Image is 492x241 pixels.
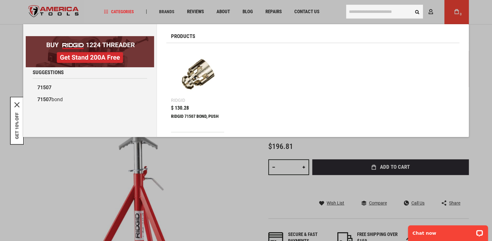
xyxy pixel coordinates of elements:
div: Ridgid [171,98,185,102]
span: Categories [104,9,134,14]
a: Categories [101,8,137,16]
span: Suggestions [33,70,64,75]
button: Search [411,6,423,18]
b: 71507 [37,96,51,102]
button: Close [14,102,19,107]
b: 71507 [37,85,51,90]
span: Products [171,34,195,39]
iframe: LiveChat chat widget [404,221,492,241]
span: Brands [159,9,174,14]
button: GET 10% OFF [14,112,19,139]
a: Brands [156,8,177,16]
img: RIDGID 71507 BOND, PUSH [174,51,221,98]
span: $ 130.28 [171,106,189,111]
a: BOGO: Buy RIDGID® 1224 Threader, Get Stand 200A Free! [26,36,154,41]
div: RIDGID 71507 BOND, PUSH [171,114,224,129]
a: RIDGID 71507 BOND, PUSH Ridgid $ 130.28 RIDGID 71507 BOND, PUSH [171,48,224,132]
img: BOGO: Buy RIDGID® 1224 Threader, Get Stand 200A Free! [26,36,154,67]
svg: close icon [14,102,19,107]
a: 71507bond [33,94,147,106]
a: 71507 [33,82,147,94]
